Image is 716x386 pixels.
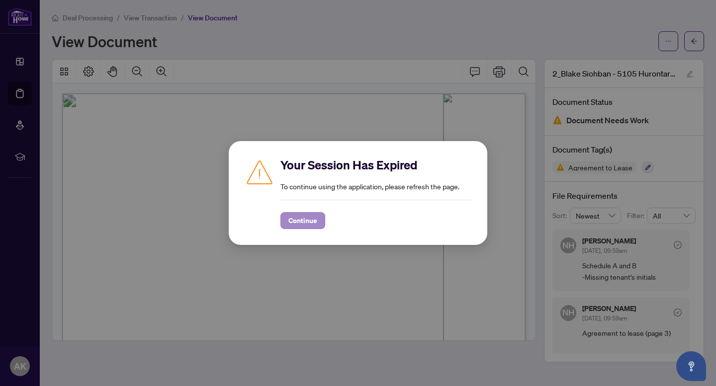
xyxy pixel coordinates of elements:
button: Continue [280,212,325,229]
button: Open asap [676,351,706,381]
div: To continue using the application, please refresh the page. [280,157,471,229]
img: Caution icon [245,157,274,187]
h2: Your Session Has Expired [280,157,471,173]
span: Continue [288,213,317,229]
